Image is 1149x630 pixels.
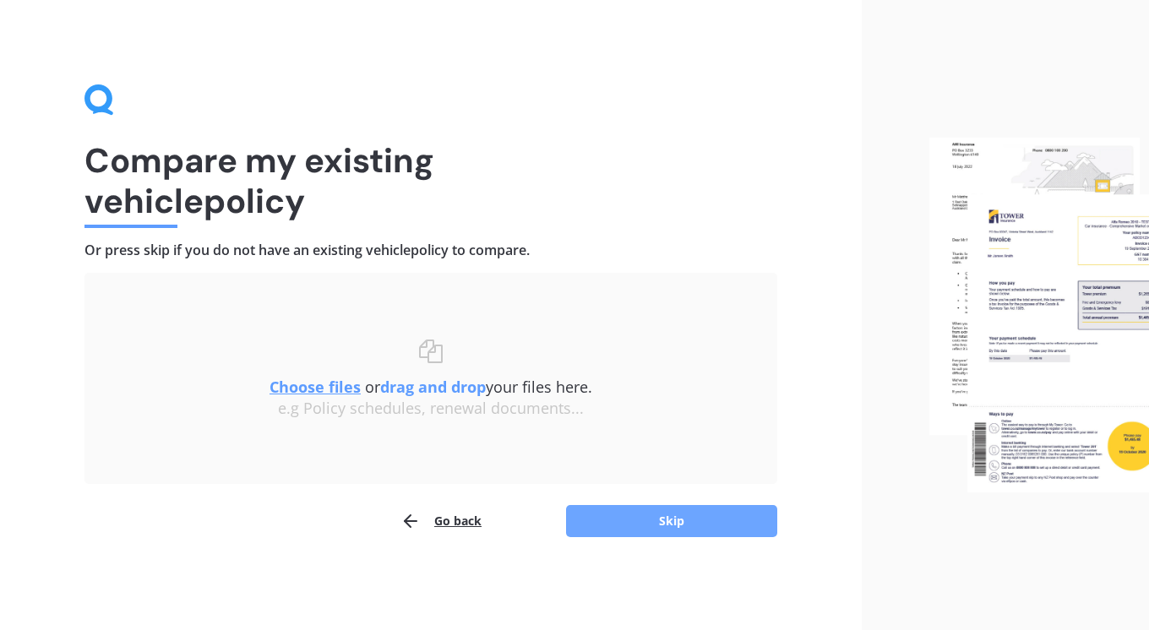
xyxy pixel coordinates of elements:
u: Choose files [270,377,361,397]
h1: Compare my existing vehicle policy [84,140,777,221]
button: Go back [400,504,482,538]
img: files.webp [929,138,1149,492]
h4: Or press skip if you do not have an existing vehicle policy to compare. [84,242,777,259]
b: drag and drop [380,377,486,397]
button: Skip [566,505,777,537]
span: or your files here. [270,377,592,397]
div: e.g Policy schedules, renewal documents... [118,399,743,418]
